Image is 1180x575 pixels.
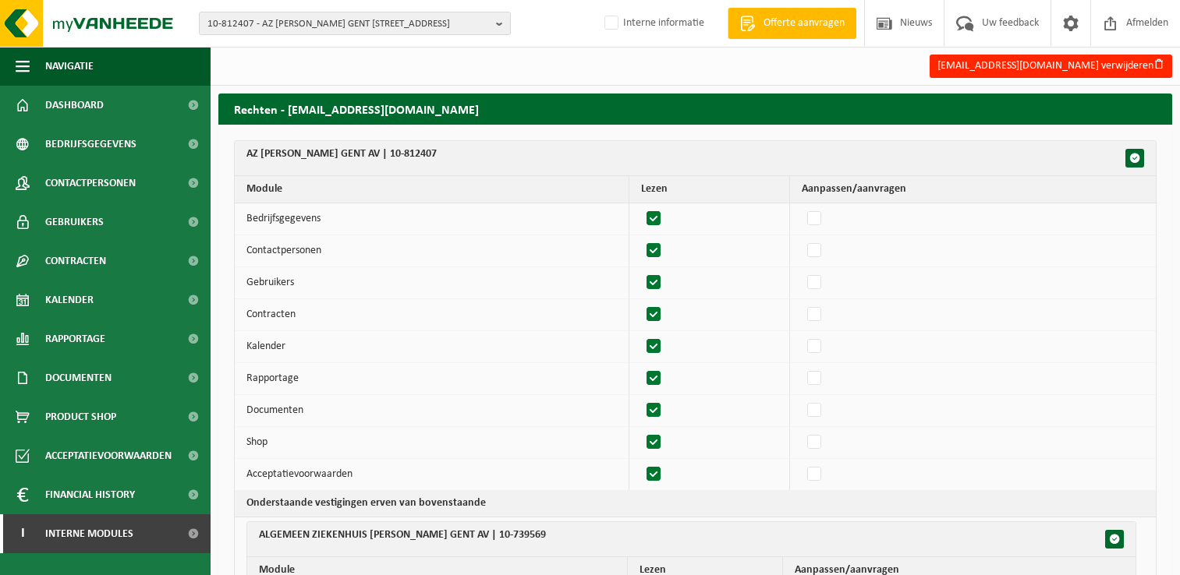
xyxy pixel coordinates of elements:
h2: Rechten - [EMAIL_ADDRESS][DOMAIN_NAME] [218,93,1172,124]
label: Interne informatie [601,12,704,35]
span: Gebruikers [45,203,104,242]
span: Contracten [45,242,106,280]
td: Contracten [235,299,629,331]
td: Gebruikers [235,267,629,299]
span: Navigatie [45,47,94,86]
span: Offerte aanvragen [760,16,849,31]
th: Bij het aanklikken van bovenstaande checkbox, zullen onderstaande mee aangepast worden. [235,490,1156,517]
button: 10-812407 - AZ [PERSON_NAME] GENT [STREET_ADDRESS] [199,12,511,35]
td: Contactpersonen [235,235,629,267]
a: Offerte aanvragen [728,8,856,39]
span: I [16,514,30,553]
td: Bedrijfsgegevens [235,203,629,235]
th: Lezen [629,176,790,203]
th: Module [235,176,629,203]
span: Rapportage [45,319,105,358]
button: [EMAIL_ADDRESS][DOMAIN_NAME] verwijderen [930,55,1172,78]
span: 10-812407 - AZ [PERSON_NAME] GENT [STREET_ADDRESS] [207,12,490,36]
td: Shop [235,427,629,459]
span: Documenten [45,358,112,397]
td: Acceptatievoorwaarden [235,459,629,490]
th: ALGEMEEN ZIEKENHUIS [PERSON_NAME] GENT AV | 10-739569 [247,522,1136,557]
span: Product Shop [45,397,116,436]
td: Documenten [235,395,629,427]
th: Aanpassen/aanvragen [790,176,1156,203]
span: Financial History [45,475,135,514]
td: Rapportage [235,363,629,395]
span: Bedrijfsgegevens [45,125,136,164]
span: Interne modules [45,514,133,553]
th: AZ [PERSON_NAME] GENT AV | 10-812407 [235,141,1156,176]
span: Contactpersonen [45,164,136,203]
span: Acceptatievoorwaarden [45,436,172,475]
td: Kalender [235,331,629,363]
span: Dashboard [45,86,104,125]
span: Kalender [45,280,94,319]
